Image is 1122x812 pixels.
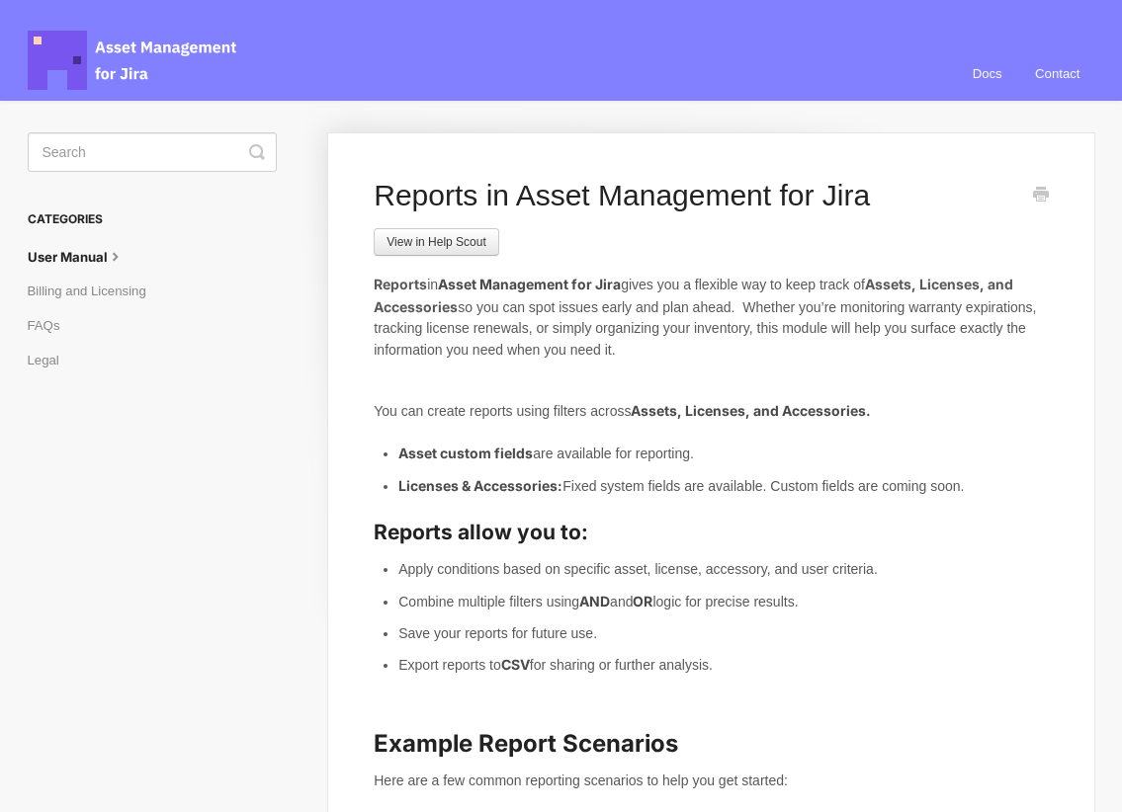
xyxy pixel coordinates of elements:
[374,764,1048,785] p: Here are a few common reporting scenarios to help you get started:
[1020,47,1095,101] a: Contact
[374,228,501,256] a: View in Help Scout
[374,721,1048,753] h2: Example Report Scenarios
[398,648,1048,670] li: Export reports to for sharing or further analysis.
[374,276,423,292] b: Reports
[374,514,1048,541] h3: Reports allow you to:
[398,471,1048,493] li: Fixed system fields are available. Custom fields are coming soon.
[374,398,1048,420] p: You can create reports using filters across
[374,274,1048,360] p: in gives you a flexible way to keep track of so you can spot issues early and plan ahead. Whether...
[28,276,159,307] a: Billing and Licensing
[1033,186,1049,207] a: Print this Article
[502,650,531,667] strong: CSV
[28,241,136,273] a: User Manual
[959,47,1017,101] a: Docs
[582,588,612,605] strong: AND
[634,400,858,417] strong: Assets, Licenses, and Accessories.
[374,276,992,314] b: Assets, Licenses, and Accessories
[398,617,1048,639] li: Save your reports for future use.
[28,310,73,342] a: FAQs
[28,202,278,237] h3: Categories
[635,588,654,605] strong: OR
[398,554,1048,576] li: Apply conditions based on specific asset, license, accessory, and user criteria.
[434,276,607,292] strong: Asset Management for Jira
[398,440,1048,461] li: are available for reporting.
[398,473,554,490] strong: Licenses & Accessories:
[374,178,1018,213] h1: Reports in Asset Management for Jira
[28,345,74,376] a: Legal
[28,132,278,172] input: Search
[28,31,239,90] span: Asset Management for Jira Docs
[398,586,1048,608] li: Combine multiple filters using and logic for precise results.
[398,442,524,458] strong: Asset custom fields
